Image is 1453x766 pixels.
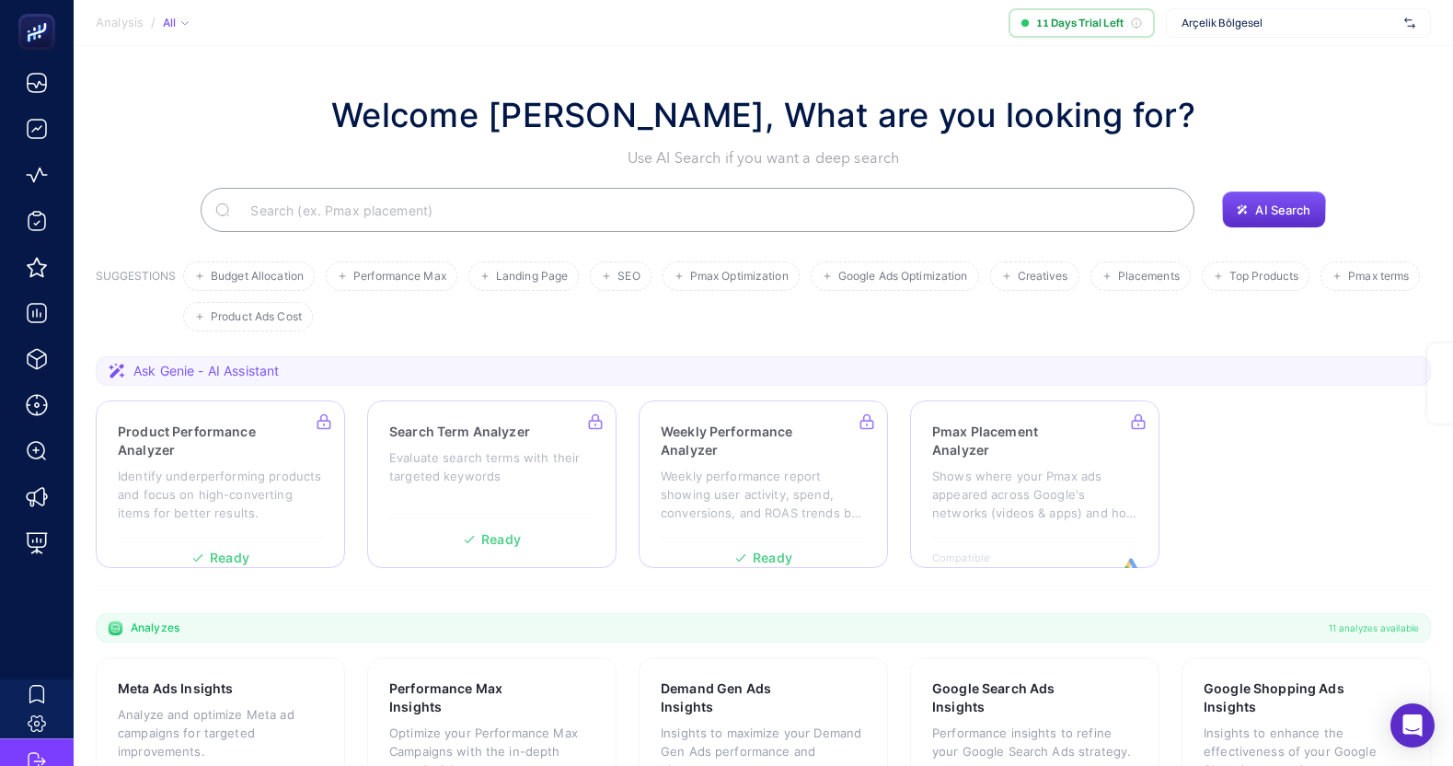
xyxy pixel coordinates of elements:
[133,362,279,380] span: Ask Genie - AI Assistant
[1404,14,1415,32] img: svg%3e
[96,400,345,568] a: Product Performance AnalyzerIdentify underperforming products and focus on high-converting items ...
[690,270,789,284] span: Pmax Optimization
[151,15,156,29] span: /
[1204,679,1354,716] h3: Google Shopping Ads Insights
[1118,270,1180,284] span: Placements
[236,184,1180,236] input: Search
[211,310,302,324] span: Product Ads Cost
[118,705,323,760] p: Analyze and optimize Meta ad campaigns for targeted improvements.
[1229,270,1298,284] span: Top Products
[1182,16,1397,30] span: Arçelik Bölgesel
[932,679,1081,716] h3: Google Search Ads Insights
[1255,203,1310,217] span: AI Search
[496,270,568,284] span: Landing Page
[118,679,233,698] h3: Meta Ads Insights
[932,724,1137,760] p: Performance insights to refine your Google Search Ads strategy.
[96,16,144,30] span: Analysis
[1390,703,1435,748] div: Open Intercom Messenger
[353,270,446,284] span: Performance Max
[331,147,1195,169] p: Use AI Search if you want a deep search
[211,270,304,284] span: Budget Allocation
[389,679,537,716] h3: Performance Max Insights
[1036,16,1124,30] span: 11 Days Trial Left
[331,90,1195,140] h1: Welcome [PERSON_NAME], What are you looking for?
[661,679,809,716] h3: Demand Gen Ads Insights
[367,400,617,568] a: Search Term AnalyzerEvaluate search terms with their targeted keywordsReady
[1018,270,1068,284] span: Creatives
[838,270,968,284] span: Google Ads Optimization
[1222,191,1325,228] button: AI Search
[131,621,179,635] span: Analyzes
[1348,270,1409,284] span: Pmax terms
[617,270,640,284] span: SEO
[163,16,189,30] div: All
[1329,621,1419,635] span: 11 analyzes available
[96,269,176,331] h3: SUGGESTIONS
[910,400,1159,568] a: Pmax Placement AnalyzerShows where your Pmax ads appeared across Google's networks (videos & apps...
[639,400,888,568] a: Weekly Performance AnalyzerWeekly performance report showing user activity, spend, conversions, a...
